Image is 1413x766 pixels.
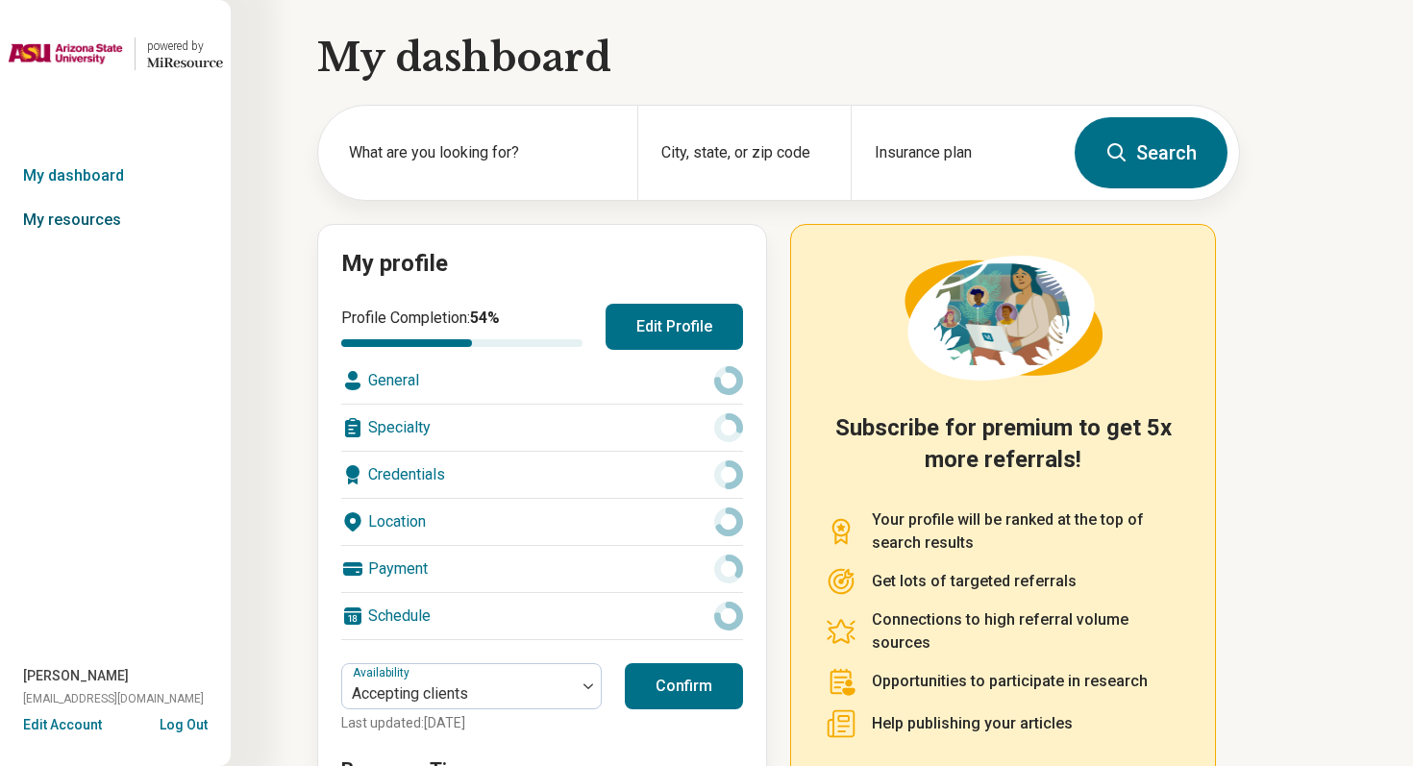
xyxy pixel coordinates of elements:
[147,37,223,55] div: powered by
[317,31,1240,85] h1: My dashboard
[625,663,743,709] button: Confirm
[353,666,413,680] label: Availability
[341,405,743,451] div: Specialty
[349,141,614,164] label: What are you looking for?
[872,608,1180,655] p: Connections to high referral volume sources
[23,666,129,686] span: [PERSON_NAME]
[341,546,743,592] div: Payment
[872,508,1180,555] p: Your profile will be ranked at the top of search results
[341,358,743,404] div: General
[872,670,1148,693] p: Opportunities to participate in research
[1075,117,1227,188] button: Search
[826,412,1180,485] h2: Subscribe for premium to get 5x more referrals!
[470,309,500,327] span: 54 %
[341,307,583,347] div: Profile Completion:
[8,31,223,77] a: Arizona State Universitypowered by
[341,452,743,498] div: Credentials
[23,690,204,707] span: [EMAIL_ADDRESS][DOMAIN_NAME]
[160,715,208,730] button: Log Out
[606,304,743,350] button: Edit Profile
[8,31,123,77] img: Arizona State University
[341,593,743,639] div: Schedule
[872,712,1073,735] p: Help publishing your articles
[23,715,102,735] button: Edit Account
[872,570,1077,593] p: Get lots of targeted referrals
[341,248,743,281] h2: My profile
[341,713,602,733] p: Last updated: [DATE]
[341,499,743,545] div: Location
